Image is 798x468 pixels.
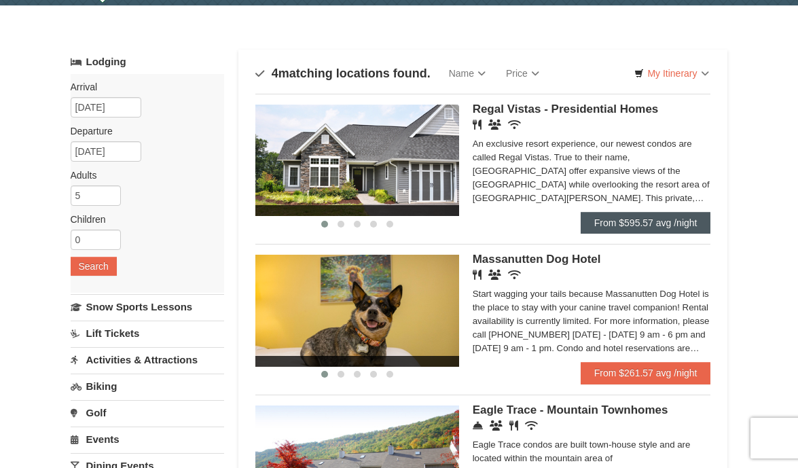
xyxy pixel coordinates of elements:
[581,212,711,234] a: From $595.57 avg /night
[255,67,431,80] h4: matching locations found.
[473,420,483,431] i: Concierge Desk
[496,60,549,87] a: Price
[272,67,278,80] span: 4
[71,213,215,226] label: Children
[71,80,215,94] label: Arrival
[71,321,225,346] a: Lift Tickets
[581,362,711,384] a: From $261.57 avg /night
[488,270,501,280] i: Banquet Facilities
[473,287,711,355] div: Start wagging your tails because Massanutten Dog Hotel is the place to stay with your canine trav...
[473,120,482,130] i: Restaurant
[71,400,225,425] a: Golf
[71,168,215,182] label: Adults
[71,294,225,319] a: Snow Sports Lessons
[473,403,668,416] span: Eagle Trace - Mountain Townhomes
[490,420,503,431] i: Conference Facilities
[473,270,482,280] i: Restaurant
[473,103,659,115] span: Regal Vistas - Presidential Homes
[508,120,521,130] i: Wireless Internet (free)
[71,124,215,138] label: Departure
[525,420,538,431] i: Wireless Internet (free)
[488,120,501,130] i: Banquet Facilities
[439,60,496,87] a: Name
[473,253,601,266] span: Massanutten Dog Hotel
[625,63,717,84] a: My Itinerary
[509,420,518,431] i: Restaurant
[71,427,225,452] a: Events
[71,347,225,372] a: Activities & Attractions
[71,50,225,74] a: Lodging
[71,257,117,276] button: Search
[508,270,521,280] i: Wireless Internet (free)
[71,374,225,399] a: Biking
[473,137,711,205] div: An exclusive resort experience, our newest condos are called Regal Vistas. True to their name, [G...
